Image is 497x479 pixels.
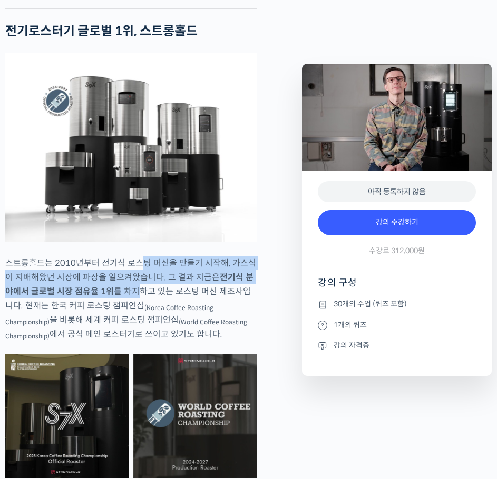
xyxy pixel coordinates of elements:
[318,276,476,297] h4: 강의 구성
[318,298,476,311] li: 30개의 수업 (퀴즈 포함)
[318,181,476,203] div: 아직 등록하지 않음
[5,24,257,39] h2: 전기로스터기 글로벌 1위, 스트롱홀드
[318,210,476,235] a: 강의 수강하기
[318,339,476,352] li: 강의 자격증
[5,256,257,341] p: 스트롱홀드는 2010년부터 전기식 로스팅 머신을 만들기 시작해, 가스식이 지배해왔던 시장에 파장을 일으켜왔습니다. 그 결과 지금은 를 차지하고 있는 로스팅 머신 제조사입니다....
[318,318,476,331] li: 1개의 퀴즈
[369,246,425,256] span: 수강료 312,000원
